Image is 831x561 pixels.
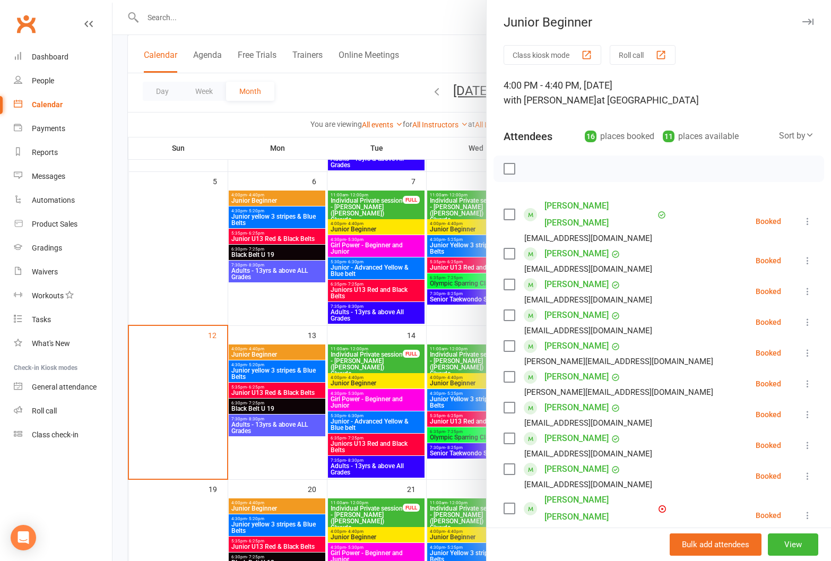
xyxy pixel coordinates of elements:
[14,332,112,356] a: What's New
[32,339,70,348] div: What's New
[524,355,713,368] div: [PERSON_NAME][EMAIL_ADDRESS][DOMAIN_NAME]
[14,93,112,117] a: Calendar
[14,188,112,212] a: Automations
[11,525,36,550] div: Open Intercom Messenger
[768,533,818,556] button: View
[544,491,656,525] a: [PERSON_NAME] [PERSON_NAME]
[544,307,609,324] a: [PERSON_NAME]
[756,472,781,480] div: Booked
[524,416,652,430] div: [EMAIL_ADDRESS][DOMAIN_NAME]
[756,442,781,449] div: Booked
[14,212,112,236] a: Product Sales
[756,349,781,357] div: Booked
[524,478,652,491] div: [EMAIL_ADDRESS][DOMAIN_NAME]
[14,69,112,93] a: People
[544,245,609,262] a: [PERSON_NAME]
[14,236,112,260] a: Gradings
[663,131,674,142] div: 11
[487,15,831,30] div: Junior Beginner
[524,447,652,461] div: [EMAIL_ADDRESS][DOMAIN_NAME]
[32,315,51,324] div: Tasks
[663,129,739,144] div: places available
[32,172,65,180] div: Messages
[32,196,75,204] div: Automations
[585,129,654,144] div: places booked
[504,129,552,144] div: Attendees
[524,324,652,338] div: [EMAIL_ADDRESS][DOMAIN_NAME]
[544,461,609,478] a: [PERSON_NAME]
[32,148,58,157] div: Reports
[544,430,609,447] a: [PERSON_NAME]
[14,165,112,188] a: Messages
[504,45,601,65] button: Class kiosk mode
[756,218,781,225] div: Booked
[32,53,68,61] div: Dashboard
[756,318,781,326] div: Booked
[610,45,676,65] button: Roll call
[14,284,112,308] a: Workouts
[14,375,112,399] a: General attendance kiosk mode
[756,512,781,519] div: Booked
[596,94,699,106] span: at [GEOGRAPHIC_DATA]
[14,308,112,332] a: Tasks
[544,399,609,416] a: [PERSON_NAME]
[14,45,112,69] a: Dashboard
[13,11,39,37] a: Clubworx
[544,338,609,355] a: [PERSON_NAME]
[504,78,814,108] div: 4:00 PM - 4:40 PM, [DATE]
[32,244,62,252] div: Gradings
[14,399,112,423] a: Roll call
[32,291,64,300] div: Workouts
[524,262,652,276] div: [EMAIL_ADDRESS][DOMAIN_NAME]
[756,411,781,418] div: Booked
[14,117,112,141] a: Payments
[32,124,65,133] div: Payments
[585,131,596,142] div: 16
[756,257,781,264] div: Booked
[14,141,112,165] a: Reports
[14,260,112,284] a: Waivers
[32,407,57,415] div: Roll call
[544,368,609,385] a: [PERSON_NAME]
[670,533,761,556] button: Bulk add attendees
[756,380,781,387] div: Booked
[544,276,609,293] a: [PERSON_NAME]
[32,430,79,439] div: Class check-in
[524,293,652,307] div: [EMAIL_ADDRESS][DOMAIN_NAME]
[32,76,54,85] div: People
[32,100,63,109] div: Calendar
[779,129,814,143] div: Sort by
[504,94,596,106] span: with [PERSON_NAME]
[524,385,713,399] div: [PERSON_NAME][EMAIL_ADDRESS][DOMAIN_NAME]
[524,231,652,245] div: [EMAIL_ADDRESS][DOMAIN_NAME]
[544,197,655,231] a: [PERSON_NAME] [PERSON_NAME]
[32,267,58,276] div: Waivers
[32,220,77,228] div: Product Sales
[14,423,112,447] a: Class kiosk mode
[756,288,781,295] div: Booked
[32,383,97,391] div: General attendance
[524,525,652,539] div: [EMAIL_ADDRESS][DOMAIN_NAME]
